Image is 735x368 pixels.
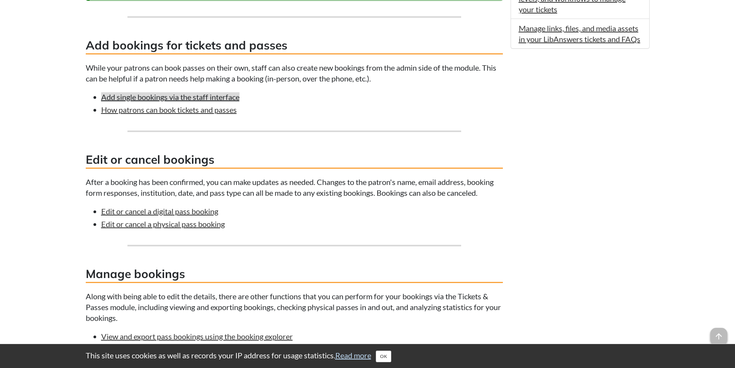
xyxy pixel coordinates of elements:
p: While your patrons can book passes on their own, staff can also create new bookings from the admi... [86,62,503,84]
a: Edit or cancel a digital pass booking [101,207,218,216]
a: Add single bookings via the staff interface [101,92,239,102]
h3: Edit or cancel bookings [86,151,503,169]
a: Edit or cancel a physical pass booking [101,219,225,229]
span: arrow_upward [710,328,727,345]
p: After a booking has been confirmed, you can make updates as needed. Changes to the patron's name,... [86,176,503,198]
a: arrow_upward [710,329,727,338]
p: Along with being able to edit the details, there are other functions that you can perform for you... [86,291,503,323]
a: Read more [335,351,371,360]
h3: Manage bookings [86,266,503,283]
a: View and export pass bookings using the booking explorer [101,332,293,341]
a: How patrons can book tickets and passes [101,105,237,114]
a: Manage links, files, and media assets in your LibAnswers tickets and FAQs [519,24,640,44]
h3: Add bookings for tickets and passes [86,37,503,54]
button: Close [376,351,391,362]
div: This site uses cookies as well as records your IP address for usage statistics. [78,350,657,362]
